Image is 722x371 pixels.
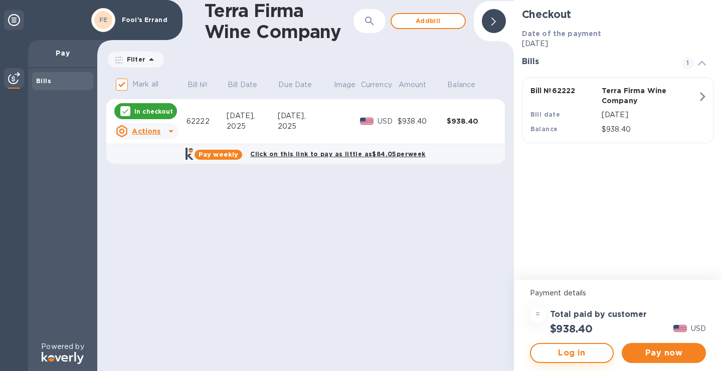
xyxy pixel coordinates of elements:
button: Bill №62222Terra Firma Wine CompanyBill date[DATE]Balance$938.40 [522,77,714,143]
b: Balance [530,125,558,133]
div: = [530,306,546,322]
h3: Bills [522,57,670,67]
img: USD [673,325,687,332]
p: Bill № [188,80,208,90]
b: Bill date [530,111,561,118]
span: Add bill [400,15,457,27]
p: Terra Firma Wine Company [602,86,669,106]
b: FE [99,16,108,24]
b: Date of the payment [522,30,602,38]
p: Powered by [41,341,84,352]
p: Currency [361,80,392,90]
button: Log in [530,343,614,363]
p: Mark all [132,79,158,90]
b: Pay weekly [199,151,238,158]
span: 1 [682,57,694,69]
p: Pay [36,48,89,58]
p: [DATE] [602,110,697,120]
span: Due Date [278,80,325,90]
p: Bill № 62222 [530,86,598,96]
p: $938.40 [602,124,697,135]
p: Image [334,80,356,90]
h3: Total paid by customer [550,310,647,319]
p: Filter [123,55,145,64]
div: [DATE], [278,111,333,121]
p: USD [691,323,706,334]
p: [DATE] [522,39,714,49]
b: Click on this link to pay as little as $84.05 per week [250,150,425,158]
div: $938.40 [447,116,496,126]
p: Bill Date [228,80,257,90]
button: Pay now [622,343,706,363]
p: In checkout [134,107,173,116]
span: Balance [447,80,488,90]
p: Balance [447,80,475,90]
b: Bills [36,77,51,85]
h2: $938.40 [550,322,593,335]
div: 62222 [187,116,227,127]
u: Actions [132,127,160,135]
span: Pay now [630,347,698,359]
img: USD [360,118,374,125]
span: Log in [539,347,605,359]
span: Bill № [188,80,221,90]
div: [DATE], [227,111,277,121]
p: Amount [399,80,427,90]
p: USD [378,116,398,127]
button: Addbill [391,13,466,29]
h2: Checkout [522,8,714,21]
div: 2025 [278,121,333,132]
p: Fool's Errand [122,17,172,24]
p: Payment details [530,288,706,298]
div: $938.40 [398,116,447,127]
img: Logo [42,352,84,364]
span: Amount [399,80,440,90]
span: Bill Date [228,80,270,90]
div: 2025 [227,121,277,132]
p: Due Date [278,80,312,90]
